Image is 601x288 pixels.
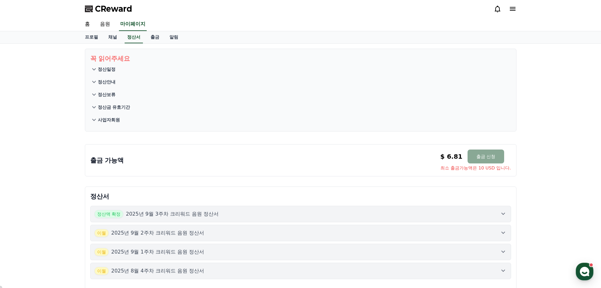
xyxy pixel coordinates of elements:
[94,248,109,256] span: 이월
[111,229,204,237] p: 2025년 9월 2주차 크리워드 음원 정산서
[111,248,204,256] p: 2025년 9월 1주차 크리워드 음원 정산서
[98,117,120,123] p: 사업자회원
[94,229,109,237] span: 이월
[90,101,511,113] button: 정산금 유효기간
[94,210,123,218] span: 정산액 확정
[95,18,115,31] a: 음원
[126,210,219,218] p: 2025년 9월 3주차 크리워드 음원 정산서
[440,165,511,171] span: 최소 출금가능액은 10 USD 입니다.
[90,225,511,241] button: 이월 2025년 9월 2주차 크리워드 음원 정산서
[98,104,130,110] p: 정산금 유효기간
[90,192,511,201] p: 정산서
[145,31,164,43] a: 출금
[164,31,183,43] a: 알림
[90,88,511,101] button: 정산보류
[119,18,147,31] a: 마이페이지
[94,267,109,275] span: 이월
[90,263,511,279] button: 이월 2025년 8월 4주차 크리워드 음원 정산서
[90,76,511,88] button: 정산안내
[90,244,511,260] button: 이월 2025년 9월 1주차 크리워드 음원 정산서
[85,4,132,14] a: CReward
[80,31,103,43] a: 프로필
[98,66,115,72] p: 정산일정
[80,18,95,31] a: 홈
[95,4,132,14] span: CReward
[90,206,511,222] button: 정산액 확정 2025년 9월 3주차 크리워드 음원 정산서
[90,113,511,126] button: 사업자회원
[468,150,504,163] button: 출금 신청
[111,267,204,275] p: 2025년 8월 4주차 크리워드 음원 정산서
[440,152,463,161] p: $ 6.81
[125,31,143,43] a: 정산서
[90,54,511,63] p: 꼭 읽어주세요
[98,79,115,85] p: 정산안내
[103,31,122,43] a: 채널
[98,91,115,98] p: 정산보류
[90,63,511,76] button: 정산일정
[90,156,124,165] p: 출금 가능액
